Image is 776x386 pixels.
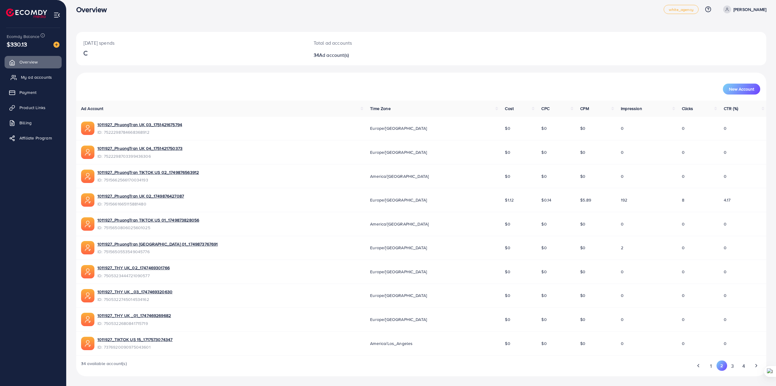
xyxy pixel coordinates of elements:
p: Total ad accounts [314,39,471,47]
a: Billing [5,117,62,129]
span: $0 [505,269,510,275]
a: 1011927_PhuongTran [GEOGRAPHIC_DATA] 01_1749873767691 [97,241,218,247]
button: Go to page 2 [716,360,727,371]
span: 0 [682,340,685,346]
button: Go to previous page [693,360,704,371]
span: 0 [621,316,624,322]
span: Product Links [19,105,46,111]
span: Europe/[GEOGRAPHIC_DATA] [370,197,427,203]
span: 0 [621,292,624,298]
span: 0 [724,221,727,227]
span: ID: 7515661665115881480 [97,201,184,207]
button: New Account [723,84,760,95]
span: ID: 7505322680841715719 [97,320,171,326]
span: 0 [621,340,624,346]
span: $0 [580,173,585,179]
span: 0 [621,221,624,227]
a: Overview [5,56,62,68]
span: ID: 7522298784668368912 [97,129,182,135]
span: $0 [505,125,510,131]
img: ic-ads-acc.e4c84228.svg [81,122,94,135]
a: 1011927_THY UK_02_1747469301766 [97,265,170,271]
span: Impression [621,105,642,112]
span: 0 [724,316,727,322]
span: ID: 7376920090975043601 [97,344,172,350]
span: $0 [505,340,510,346]
a: 1011927_PhuongTran TIKTOK US 02_1749876563912 [97,169,199,175]
span: 0 [724,245,727,251]
span: 0 [682,292,685,298]
span: 0 [724,173,727,179]
span: $0 [505,173,510,179]
span: Ad account(s) [319,52,349,58]
span: ID: 7515650553549045776 [97,249,218,255]
img: ic-ads-acc.e4c84228.svg [81,289,94,302]
span: 34 available account(s) [81,360,127,372]
span: 2 [621,245,623,251]
span: $0 [541,221,546,227]
span: Europe/[GEOGRAPHIC_DATA] [370,125,427,131]
img: image [53,42,60,48]
span: Clicks [682,105,693,112]
img: ic-ads-acc.e4c84228.svg [81,241,94,254]
span: ID: 7522298703399436306 [97,153,182,159]
img: ic-ads-acc.e4c84228.svg [81,146,94,159]
a: Affiliate Program [5,132,62,144]
span: Europe/[GEOGRAPHIC_DATA] [370,149,427,155]
span: Europe/[GEOGRAPHIC_DATA] [370,292,427,298]
a: 1011927_PhuongTran UK 04_1751421750373 [97,145,182,151]
button: Go to page 3 [727,360,738,372]
span: Europe/[GEOGRAPHIC_DATA] [370,269,427,275]
span: $0 [505,316,510,322]
span: 0 [621,125,624,131]
span: CPC [541,105,549,112]
span: $1.12 [505,197,514,203]
span: Ecomdy Balance [7,33,39,40]
span: Cost [505,105,514,112]
span: 0 [682,125,685,131]
span: $0 [541,340,546,346]
button: Go to page 1 [706,360,716,372]
span: My ad accounts [21,74,52,80]
img: ic-ads-acc.e4c84228.svg [81,313,94,326]
span: New Account [729,87,754,91]
span: 0 [724,292,727,298]
span: $0.14 [541,197,551,203]
span: $0 [580,340,585,346]
span: Ad Account [81,105,104,112]
span: $0 [580,292,585,298]
span: 0 [682,149,685,155]
span: $0 [541,149,546,155]
span: white_agency [669,8,693,12]
span: ID: 7515662566170034193 [97,177,199,183]
span: 0 [724,340,727,346]
a: 1011927_PhuongTran UK 03_1751421675794 [97,122,182,128]
ul: Pagination [693,360,761,372]
span: Time Zone [370,105,390,112]
span: Overview [19,59,38,65]
span: $0 [580,221,585,227]
span: 0 [724,269,727,275]
span: $0 [541,173,546,179]
h3: Overview [76,5,112,14]
span: $0 [580,125,585,131]
span: $0 [505,292,510,298]
span: America/Los_Angeles [370,340,413,346]
span: 0 [682,245,685,251]
a: 1011927_THY UK _03_1747469320630 [97,289,172,295]
span: ID: 7505323444721090577 [97,273,170,279]
span: $0 [580,149,585,155]
img: ic-ads-acc.e4c84228.svg [81,217,94,231]
span: 0 [621,149,624,155]
span: 0 [682,316,685,322]
iframe: Chat [750,359,771,381]
img: ic-ads-acc.e4c84228.svg [81,193,94,207]
span: Europe/[GEOGRAPHIC_DATA] [370,245,427,251]
span: $0 [580,245,585,251]
span: America/[GEOGRAPHIC_DATA] [370,221,429,227]
h2: 34 [314,52,471,58]
span: Payment [19,89,36,95]
a: Product Links [5,102,62,114]
span: 0 [724,125,727,131]
p: [DATE] spends [83,39,299,47]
